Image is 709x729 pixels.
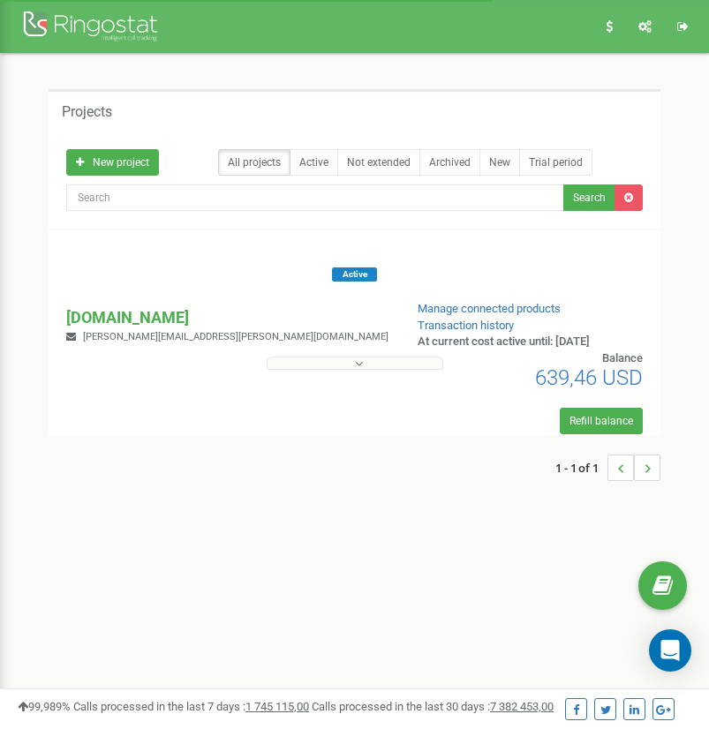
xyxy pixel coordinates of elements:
div: Open Intercom Messenger [649,629,691,672]
p: [DOMAIN_NAME] [66,306,388,329]
span: 1 - 1 of 1 [555,455,607,481]
h5: Projects [62,104,112,120]
button: Search [563,184,615,211]
nav: ... [555,437,660,499]
u: 7 382 453,00 [490,700,554,713]
a: New [479,149,520,176]
span: [PERSON_NAME][EMAIL_ADDRESS][PERSON_NAME][DOMAIN_NAME] [83,331,388,342]
a: Archived [419,149,480,176]
a: Manage connected products [418,302,561,315]
a: Active [290,149,338,176]
a: Transaction history [418,319,514,332]
span: 99,989% [18,700,71,713]
input: Search [66,184,564,211]
span: Calls processed in the last 30 days : [312,700,554,713]
p: At current cost active until: [DATE] [418,334,590,350]
a: Refill balance [560,408,643,434]
a: New project [66,149,159,176]
span: Active [332,267,377,282]
u: 1 745 115,00 [245,700,309,713]
a: Not extended [337,149,420,176]
a: Trial period [519,149,592,176]
span: 639,46 USD [535,365,643,390]
a: All projects [218,149,290,176]
span: Calls processed in the last 7 days : [73,700,309,713]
